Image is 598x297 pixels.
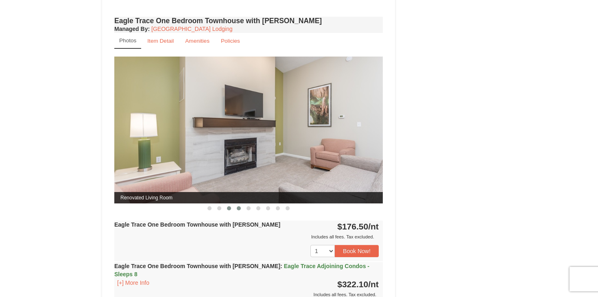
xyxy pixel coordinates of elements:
[114,26,148,32] span: Managed By
[114,233,379,241] div: Includes all fees. Tax excluded.
[114,33,141,49] a: Photos
[185,38,210,44] small: Amenities
[221,38,240,44] small: Policies
[147,38,174,44] small: Item Detail
[119,37,136,44] small: Photos
[151,26,232,32] a: [GEOGRAPHIC_DATA] Lodging
[114,192,383,203] span: Renovated Living Room
[337,280,368,289] span: $322.10
[114,17,383,25] h4: Eagle Trace One Bedroom Townhouse with [PERSON_NAME]
[114,263,369,277] span: Eagle Trace Adjoining Condos - Sleeps 8
[114,278,152,287] button: [+] More Info
[114,57,383,203] img: Renovated Living Room
[335,245,379,257] button: Book Now!
[114,263,369,277] strong: Eagle Trace One Bedroom Townhouse with [PERSON_NAME]
[180,33,215,49] a: Amenities
[114,221,280,228] strong: Eagle Trace One Bedroom Townhouse with [PERSON_NAME]
[142,33,179,49] a: Item Detail
[368,222,379,231] span: /nt
[216,33,245,49] a: Policies
[368,280,379,289] span: /nt
[337,222,379,231] strong: $176.50
[114,26,150,32] strong: :
[280,263,282,269] span: :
